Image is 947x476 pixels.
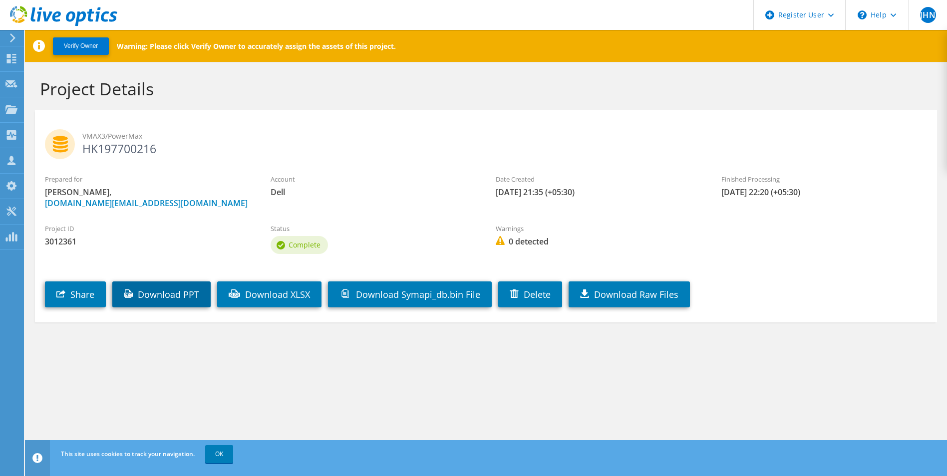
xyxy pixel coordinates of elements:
span: This site uses cookies to track your navigation. [61,450,195,458]
span: [DATE] 21:35 (+05:30) [496,187,701,198]
a: Download XLSX [217,281,321,307]
a: Delete [498,281,562,307]
span: VMAX3/PowerMax [82,131,927,142]
label: Prepared for [45,174,251,184]
span: [PERSON_NAME], [45,187,251,209]
span: 0 detected [496,236,701,247]
a: Download PPT [112,281,211,307]
span: Dell [271,187,476,198]
h2: HK197700216 [45,129,927,154]
button: Verify Owner [53,37,109,55]
a: [DOMAIN_NAME][EMAIL_ADDRESS][DOMAIN_NAME] [45,198,248,209]
span: 3012361 [45,236,251,247]
label: Finished Processing [721,174,927,184]
a: Share [45,281,106,307]
label: Date Created [496,174,701,184]
span: [DATE] 22:20 (+05:30) [721,187,927,198]
span: JHN [920,7,936,23]
p: Warning: Please click Verify Owner to accurately assign the assets of this project. [117,41,396,51]
label: Project ID [45,224,251,234]
a: Download Raw Files [569,281,690,307]
label: Warnings [496,224,701,234]
span: Complete [289,240,320,249]
label: Account [271,174,476,184]
svg: \n [858,10,867,19]
a: Download Symapi_db.bin File [328,281,492,307]
h1: Project Details [40,78,927,99]
a: OK [205,445,233,463]
label: Status [271,224,476,234]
